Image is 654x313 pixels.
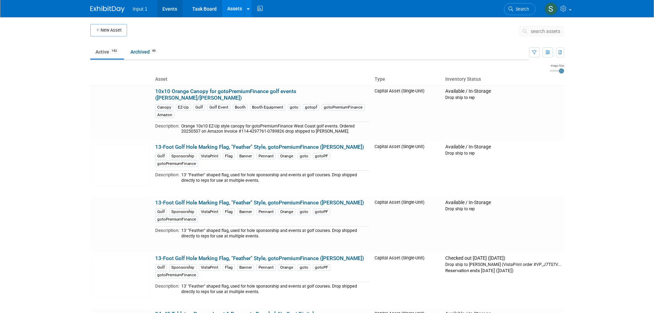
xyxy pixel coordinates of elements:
button: search assets [519,26,564,37]
div: Banner [237,264,254,271]
div: Available / In-Storage [445,88,561,94]
td: Capital Asset (Single-Unit) [372,85,443,141]
div: Flag [223,153,235,159]
div: VistaPrint [199,264,220,271]
div: Drop ship to rep [445,150,561,156]
div: Reservation ends [DATE] ([DATE]) [445,267,561,274]
div: Pennant [256,153,276,159]
div: Pennant [256,209,276,215]
div: VistaPrint [199,209,220,215]
div: Sponsorship [169,209,196,215]
div: gotopf [303,104,319,111]
div: Canopy [155,104,173,111]
div: gotoPF [313,209,330,215]
img: ExhibitDay [90,6,125,13]
div: Booth Equipment [250,104,285,111]
div: 13' "Feather" shaped flag, used for hole sponsorship and events at golf courses. Drop shipped dir... [181,172,369,183]
div: Amazon [155,112,174,118]
div: Booth [233,104,248,111]
span: 49 [150,48,158,54]
div: Pennant [256,264,276,271]
div: Golf [193,104,205,111]
div: Flag [223,264,235,271]
div: Drop ship to [PERSON_NAME] (VistaPrint order #VP_J7TS7V... [445,261,561,267]
div: gotoPremiumFinance [155,216,198,223]
a: Active143 [90,45,124,58]
td: Description: [155,226,179,239]
div: gotoPremiumFinance [322,104,365,111]
div: gotoPremiumFinance [155,160,198,167]
div: Sponsorship [169,264,196,271]
button: New Asset [90,24,127,36]
div: Orange [278,153,295,159]
div: Available / In-Storage [445,200,561,206]
a: 13-Foot Golf Hole Marking Flag, "Feather" Style, gotoPremiumFinance ([PERSON_NAME]) [155,144,364,150]
div: goto [298,153,310,159]
div: 13' "Feather" shaped flag, used for hole sponsorship and events at golf courses. Drop shipped dir... [181,228,369,239]
div: Banner [237,153,254,159]
div: goto [298,209,310,215]
div: VistaPrint [199,153,220,159]
th: Asset [152,74,372,85]
div: Orange [278,209,295,215]
div: Orange 10x10 EZ-Up style canopy for gotoPremiumFinance West Coast golf events. Ordered 20250507 o... [181,124,369,134]
div: Golf [155,153,167,159]
a: Search [504,3,536,15]
div: Drop ship to rep [445,94,561,100]
span: Input 1 [133,6,148,12]
a: 13-Foot Golf Hole Marking Flag, "Feather" Style, gotoPremiumFinance ([PERSON_NAME]) [155,200,364,206]
th: Type [372,74,443,85]
div: Available / In-Storage [445,144,561,150]
div: Flag [223,209,235,215]
span: Search [513,7,529,12]
a: 10x10 Orange Canopy for gotoPremiumFinance golf events ([PERSON_NAME]/[PERSON_NAME]) [155,88,296,101]
div: Drop ship to rep [445,206,561,212]
td: Capital Asset (Single-Unit) [372,197,443,253]
a: 13-Foot Golf Hole Marking Flag, "Feather" Style, gotoPremiumFinance ([PERSON_NAME]) [155,255,364,261]
span: 143 [110,48,119,54]
div: gotoPF [313,264,330,271]
span: search assets [531,29,560,34]
td: Capital Asset (Single-Unit) [372,141,443,197]
div: gotoPF [313,153,330,159]
div: Golf [155,209,167,215]
td: Description: [155,122,179,135]
td: Description: [155,282,179,295]
div: 13' "Feather" shaped flag, used for hole sponsorship and events at golf courses. Drop shipped dir... [181,284,369,294]
td: Capital Asset (Single-Unit) [372,253,443,308]
div: Golf [155,264,167,271]
div: gotoPremiumFinance [155,272,198,278]
div: Image Size [550,64,564,68]
img: Susan Stout [544,2,558,15]
div: Sponsorship [169,153,196,159]
div: Golf Event [207,104,230,111]
td: Description: [155,171,179,184]
div: Banner [237,209,254,215]
div: EZ-Up [176,104,191,111]
a: Archived49 [125,45,163,58]
div: Orange [278,264,295,271]
div: goto [298,264,310,271]
div: goto [288,104,300,111]
div: Checked out [DATE] ([DATE]) [445,255,561,261]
